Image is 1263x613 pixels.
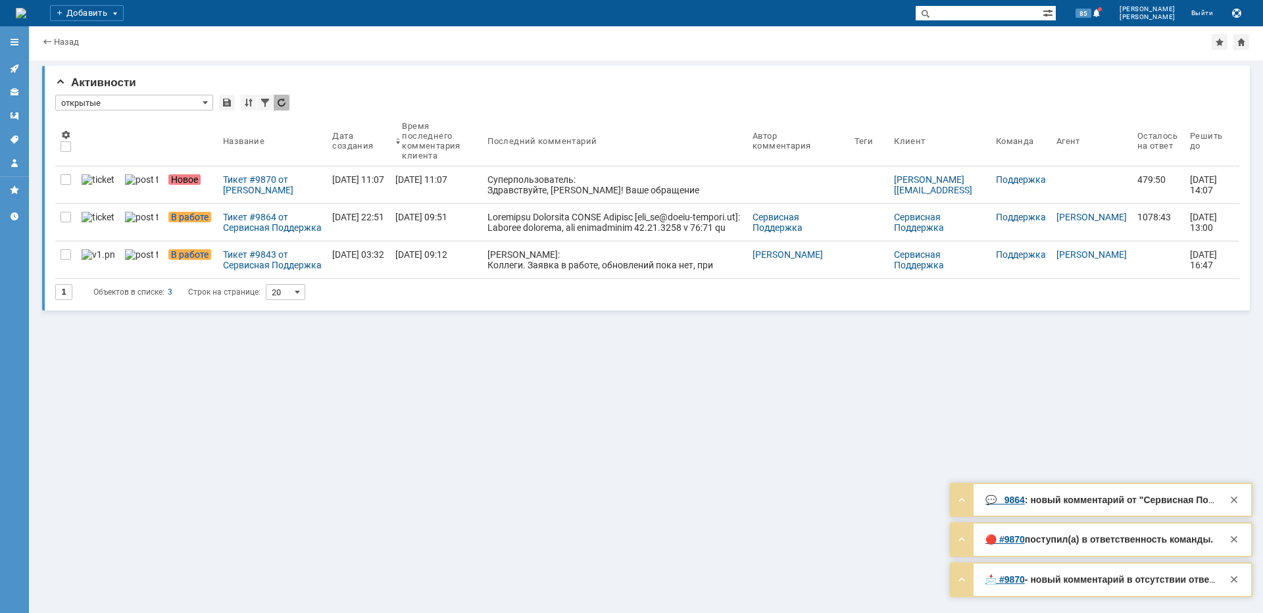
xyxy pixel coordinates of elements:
div: Теги [854,136,874,146]
a: [DATE] 14:07 [1185,166,1229,203]
a: Сервисная Поддержка [PERSON_NAME] [[EMAIL_ADDRESS][DOMAIN_NAME]] [753,212,831,264]
div: Закрыть [1226,531,1242,547]
strong: 📩 #9870 [985,574,1025,585]
div: Тикет #9864 от Сервисная Поддержка [PERSON_NAME] [[EMAIL_ADDRESS][DOMAIN_NAME]] (статус: В работе) [223,212,322,233]
a: Назад [54,37,79,47]
div: Сделать домашней страницей [1233,34,1249,50]
div: [DATE] 11:07 [332,174,384,185]
a: [DATE] 09:12 [390,241,482,278]
span: [PERSON_NAME] [1120,5,1176,13]
a: Мой профиль [4,153,25,174]
th: Команда [991,116,1051,166]
div: Сохранить вид [219,95,235,110]
div: Развернуть [954,492,970,508]
a: 🔴 #9870 [985,534,1025,545]
img: ticket_notification.png [82,174,114,185]
th: Время последнего комментария клиента [390,116,482,166]
a: [DATE] 09:51 [390,204,482,241]
img: logo [16,8,26,18]
a: [PERSON_NAME] [[EMAIL_ADDRESS][DOMAIN_NAME]] [894,174,972,206]
a: [DATE] 11:07 [390,166,482,203]
a: v1.png [76,241,120,278]
a: ticket_notification.png [76,166,120,203]
div: Время последнего комментария клиента [402,121,466,160]
a: Сервисная Поддержка [PERSON_NAME] [[EMAIL_ADDRESS][DOMAIN_NAME]] [894,212,972,264]
a: post ticket.png [120,204,163,241]
a: [PERSON_NAME] [1056,249,1127,260]
div: Клиент [894,136,925,146]
button: Сохранить лог [1229,5,1245,21]
div: Развернуть [954,531,970,547]
a: [DATE] 22:51 [327,204,390,241]
a: [DATE] 16:47 [1185,241,1229,278]
div: Тикет #9843 от Сервисная Поддержка [PERSON_NAME] [[EMAIL_ADDRESS][DOMAIN_NAME]] (статус: В работе) [223,249,322,270]
img: post ticket.png [125,212,158,222]
span: [DATE] 16:47 [1190,249,1219,270]
a: Тикет #9864 от Сервисная Поддержка [PERSON_NAME] [[EMAIL_ADDRESS][DOMAIN_NAME]] (статус: В работе) [218,204,327,241]
div: Добавить в избранное [1212,34,1227,50]
span: Активности [55,76,136,89]
img: ticket_notification.png [82,212,114,222]
a: Перейти на домашнюю страницу [16,8,26,18]
div: Loremipsu Dolorsita CONSE Adipisc [eli_se@doeiu-tempori.ut]: Laboree dolorema, ali enimadminim 42... [487,212,742,370]
div: Дата создания [332,131,374,151]
a: Суперпользователь: Здравствуйте, [PERSON_NAME]! Ваше обращение зарегистрировано в Службе Техничес... [482,166,747,203]
span: Расширенный поиск [1043,6,1056,18]
i: Строк на странице: [93,284,260,300]
div: 479:50 [1137,174,1179,185]
a: В работе [163,204,218,241]
th: Клиент [889,116,991,166]
div: [DATE] 09:12 [395,249,447,260]
div: Команда [996,136,1034,146]
a: Loremipsu Dolorsita CONSE Adipisc [eli_se@doeiu-tempori.ut]: Laboree dolorema, ali enimadminim 42... [482,204,747,241]
div: Фильтрация... [257,95,273,110]
div: 1078:43 [1137,212,1179,222]
div: Название [223,136,264,146]
a: [PERSON_NAME] [1056,212,1127,222]
a: [PERSON_NAME]: Коллеги. Заявка в работе, обновлений пока нет, при поступлении новой информации, д... [482,241,747,278]
strong: поступил(а) в ответственность команды. [1025,534,1213,545]
div: Сортировка... [241,95,257,110]
div: Добавить [50,5,124,21]
a: Поддержка [996,174,1046,185]
div: Последний комментарий [487,136,597,146]
div: [PERSON_NAME]: Коллеги. Заявка в работе, обновлений пока нет, при поступлении новой информации, д... [487,249,742,281]
span: В работе [168,249,211,260]
th: Дата создания [327,116,390,166]
a: Активности [4,58,25,79]
div: Закрыть [1226,492,1242,508]
a: 1078:43 [1132,204,1185,241]
div: Тикет #9870 от [PERSON_NAME] [[EMAIL_ADDRESS][DOMAIN_NAME]] (статус: Новое) [223,174,322,195]
div: Обновлять список [274,95,289,110]
a: post ticket.png [120,241,163,278]
a: Новое [163,166,218,203]
a: В работе [163,241,218,278]
span: [DATE] 14:07 [1190,174,1219,195]
a: 💬 9864 [985,495,1025,505]
div: Агент [1056,136,1080,146]
a: ticket_notification.png [76,204,120,241]
img: post ticket.png [125,174,158,185]
a: [DATE] 11:07 [327,166,390,203]
a: 479:50 [1132,166,1185,203]
th: Название [218,116,327,166]
th: Агент [1051,116,1132,166]
span: Объектов в списке: [93,287,164,297]
div: Здравствуйте, [PERSON_NAME]! Ваше обращение зарегистрировано в Службе Технической поддержки РБС и... [985,574,1217,585]
span: В работе [168,212,211,222]
div: [DATE] 09:51 [395,212,447,222]
a: [DATE] 03:32 [327,241,390,278]
span: Настройки [61,130,71,140]
img: post ticket.png [125,249,158,260]
img: v1.png [82,249,114,260]
a: [DATE] 13:00 [1185,204,1229,241]
div: Осталось на ответ [1137,131,1179,151]
div: [DATE] 03:32 [332,249,384,260]
div: [DATE] 11:07 [395,174,447,185]
th: Автор комментария [747,116,849,166]
a: Поддержка [996,212,1046,222]
div: Автор комментария [753,131,833,151]
div: Закрыть [1226,572,1242,587]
